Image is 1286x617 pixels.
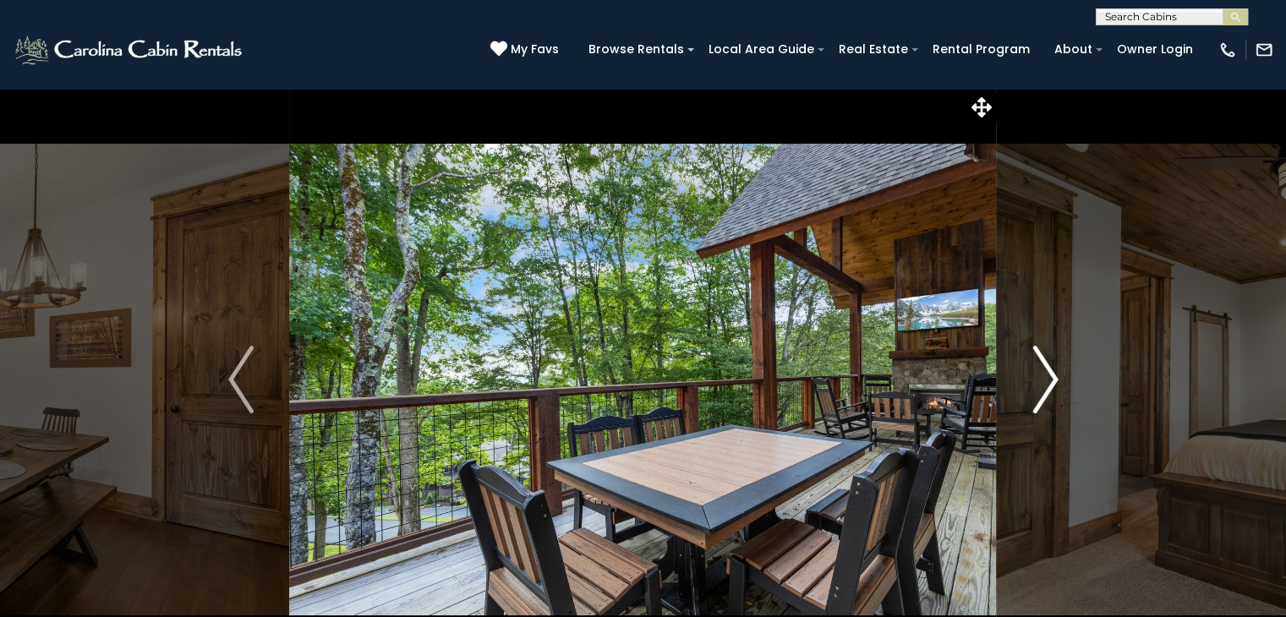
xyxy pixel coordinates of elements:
[924,36,1038,63] a: Rental Program
[13,33,247,67] img: White-1-2.png
[1032,346,1058,413] img: arrow
[700,36,823,63] a: Local Area Guide
[1046,36,1101,63] a: About
[1255,41,1273,59] img: mail-regular-white.png
[228,346,254,413] img: arrow
[1218,41,1237,59] img: phone-regular-white.png
[511,41,559,58] span: My Favs
[580,36,692,63] a: Browse Rentals
[830,36,917,63] a: Real Estate
[1108,36,1201,63] a: Owner Login
[490,41,563,59] a: My Favs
